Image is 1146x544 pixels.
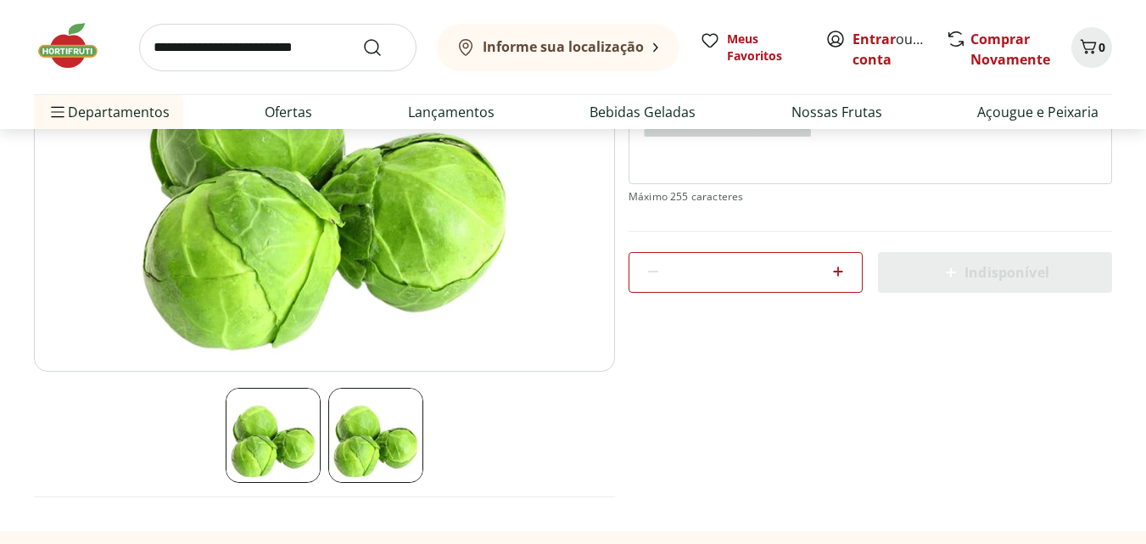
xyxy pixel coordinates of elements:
button: Submit Search [362,37,403,58]
button: Informe sua localização [437,24,679,71]
a: Criar conta [853,30,946,69]
span: Indisponível [941,262,1049,283]
span: 0 [1098,39,1105,55]
span: ou [853,29,928,70]
a: Entrar [853,30,896,48]
button: Indisponível [878,252,1112,293]
a: Açougue e Peixaria [977,102,1098,122]
a: Comprar Novamente [970,30,1050,69]
a: Ofertas [265,102,312,122]
b: Informe sua localização [483,37,644,56]
img: Hortifruti [34,20,119,71]
img: Principal [226,388,321,483]
a: Bebidas Geladas [590,102,696,122]
span: Meus Favoritos [727,31,805,64]
a: Meus Favoritos [700,31,805,64]
img: Principal [328,388,423,483]
input: search [139,24,416,71]
button: Carrinho [1071,27,1112,68]
span: Departamentos [48,92,170,132]
button: Menu [48,92,68,132]
a: Lançamentos [408,102,495,122]
a: Nossas Frutas [791,102,882,122]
